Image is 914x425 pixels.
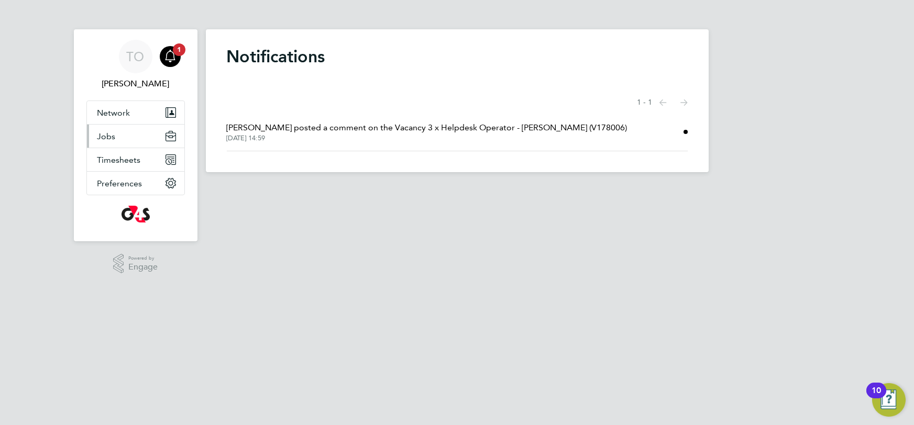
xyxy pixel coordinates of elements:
a: Go to home page [86,206,185,222]
span: Network [97,108,130,118]
nav: Main navigation [74,29,197,241]
span: 1 [173,43,185,56]
span: Engage [128,263,158,272]
img: g4s-logo-retina.png [122,206,150,222]
nav: Select page of notifications list [637,92,688,113]
span: [PERSON_NAME] posted a comment on the Vacancy 3 x Helpdesk Operator - [PERSON_NAME] (V178006) [227,121,627,134]
span: TO [127,50,145,63]
span: Preferences [97,178,142,188]
div: 10 [872,390,881,404]
span: Tracy Omalley [86,77,185,90]
span: Powered by [128,254,158,263]
button: Open Resource Center, 10 new notifications [872,383,906,417]
a: [PERSON_NAME] posted a comment on the Vacancy 3 x Helpdesk Operator - [PERSON_NAME] (V178006)[DAT... [227,121,627,142]
a: 1 [160,40,181,73]
button: Timesheets [87,148,184,171]
h1: Notifications [227,46,688,67]
span: Timesheets [97,155,141,165]
button: Jobs [87,125,184,148]
button: Network [87,101,184,124]
button: Preferences [87,172,184,195]
a: TO[PERSON_NAME] [86,40,185,90]
span: 1 - 1 [637,97,653,108]
span: [DATE] 14:59 [227,134,627,142]
a: Powered byEngage [113,254,158,274]
span: Jobs [97,131,116,141]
